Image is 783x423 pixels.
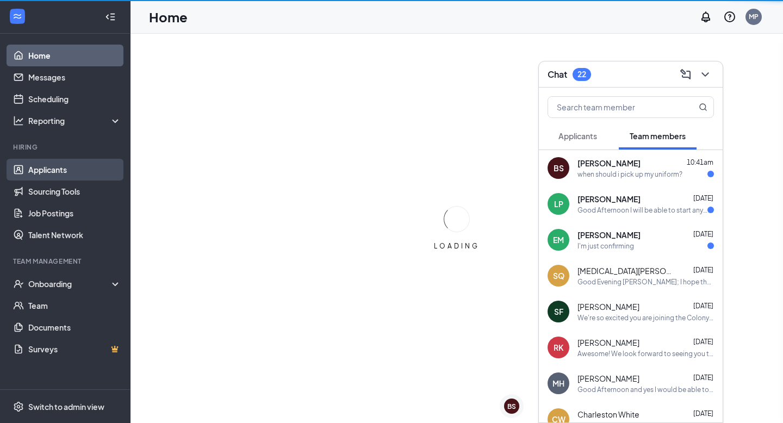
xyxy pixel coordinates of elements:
[577,277,714,287] div: Good Evening [PERSON_NAME]; I hope that all is well! I am reaching out because I am in need of yo...
[723,10,736,23] svg: QuestionInfo
[699,103,707,111] svg: MagnifyingGlass
[554,163,564,173] div: BS
[577,349,714,358] div: Awesome! We look forward to seeing you then! Please bring your License and a copy of your Social ...
[693,230,713,238] span: [DATE]
[679,68,692,81] svg: ComposeMessage
[577,229,641,240] span: [PERSON_NAME]
[577,337,639,348] span: [PERSON_NAME]
[677,66,694,83] button: ComposeMessage
[105,11,116,22] svg: Collapse
[430,241,484,251] div: LOADING
[28,401,104,412] div: Switch to admin view
[577,265,675,276] span: [MEDICAL_DATA][PERSON_NAME]
[554,198,563,209] div: LP
[693,374,713,382] span: [DATE]
[548,69,567,80] h3: Chat
[699,10,712,23] svg: Notifications
[28,181,121,202] a: Sourcing Tools
[693,266,713,274] span: [DATE]
[687,158,713,166] span: 10:41am
[13,142,119,152] div: Hiring
[149,8,188,26] h1: Home
[577,385,714,394] div: Good Afternoon and yes I would be able to come in [DATE] !
[577,70,586,79] div: 22
[28,316,121,338] a: Documents
[558,131,597,141] span: Applicants
[693,338,713,346] span: [DATE]
[28,66,121,88] a: Messages
[28,88,121,110] a: Scheduling
[693,194,713,202] span: [DATE]
[553,270,564,281] div: SQ
[577,301,639,312] span: [PERSON_NAME]
[507,402,516,411] div: BS
[577,194,641,204] span: [PERSON_NAME]
[577,206,707,215] div: Good Afternoon I will be able to start anytime after [DATE] thats when im cleared to go back to c...
[749,12,759,21] div: MP
[577,241,634,251] div: I'm just confirming
[12,11,23,22] svg: WorkstreamLogo
[28,278,112,289] div: Onboarding
[699,68,712,81] svg: ChevronDown
[13,115,24,126] svg: Analysis
[630,131,686,141] span: Team members
[13,278,24,289] svg: UserCheck
[28,202,121,224] a: Job Postings
[28,159,121,181] a: Applicants
[554,342,563,353] div: RK
[577,373,639,384] span: [PERSON_NAME]
[13,257,119,266] div: Team Management
[28,115,122,126] div: Reporting
[13,401,24,412] svg: Settings
[552,378,564,389] div: MH
[577,158,641,169] span: [PERSON_NAME]
[577,170,682,179] div: when should i pick up my uniform?
[697,66,714,83] button: ChevronDown
[554,306,563,317] div: SF
[577,409,639,420] span: Charleston White
[693,302,713,310] span: [DATE]
[553,234,564,245] div: EM
[548,97,677,117] input: Search team member
[28,295,121,316] a: Team
[28,338,121,360] a: SurveysCrown
[28,224,121,246] a: Talent Network
[693,409,713,418] span: [DATE]
[577,313,714,322] div: We're so excited you are joining the Colony Square [DEMOGRAPHIC_DATA]-fil-Ateam ! Do you know any...
[28,45,121,66] a: Home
